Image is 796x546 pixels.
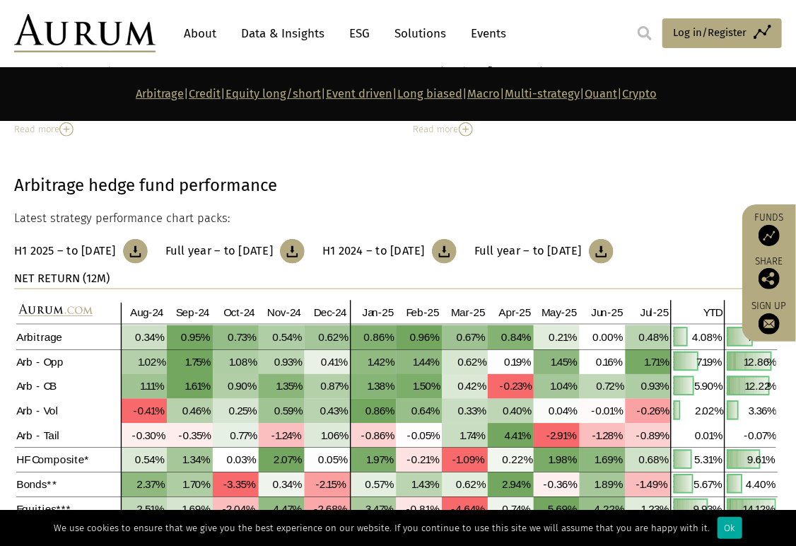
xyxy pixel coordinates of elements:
[177,21,223,47] a: About
[280,239,305,264] img: Download Article
[459,122,473,136] img: Read More
[342,21,377,47] a: ESG
[622,87,657,100] a: Crypto
[474,239,614,264] a: Full year – to [DATE]
[759,225,780,246] img: Access Funds
[397,87,462,100] a: Long biased
[638,26,652,40] img: search.svg
[136,87,184,100] a: Arbitrage
[165,244,273,258] h3: Full year – to [DATE]
[718,517,742,539] div: Ok
[585,87,617,100] a: Quant
[505,87,580,100] a: Multi-strategy
[749,257,789,289] div: Share
[14,14,156,52] img: Aurum
[749,211,789,246] a: Funds
[226,87,321,100] a: Equity long/short
[589,239,614,264] img: Download Article
[14,239,148,264] a: H1 2025 – to [DATE]
[136,87,657,100] strong: | | | | | | | |
[759,313,780,335] img: Sign up to our newsletter
[322,244,425,258] h3: H1 2024 – to [DATE]
[59,122,74,136] img: Read More
[749,300,789,335] a: Sign up
[14,175,277,195] strong: Arbitrage hedge fund performance
[387,21,453,47] a: Solutions
[234,21,332,47] a: Data & Insights
[759,268,780,289] img: Share this post
[14,272,110,285] strong: NET RETURN (12M)
[189,87,221,100] a: Credit
[14,122,180,137] div: Read more
[14,209,778,228] p: Latest strategy performance chart packs:
[322,239,457,264] a: H1 2024 – to [DATE]
[662,18,782,48] a: Log in/Register
[326,87,392,100] a: Event driven
[414,122,579,137] div: Read more
[673,24,747,41] span: Log in/Register
[474,244,582,258] h3: Full year – to [DATE]
[14,244,116,258] h3: H1 2025 – to [DATE]
[165,239,305,264] a: Full year – to [DATE]
[432,239,457,264] img: Download Article
[464,21,506,47] a: Events
[467,87,500,100] a: Macro
[123,239,148,264] img: Download Article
